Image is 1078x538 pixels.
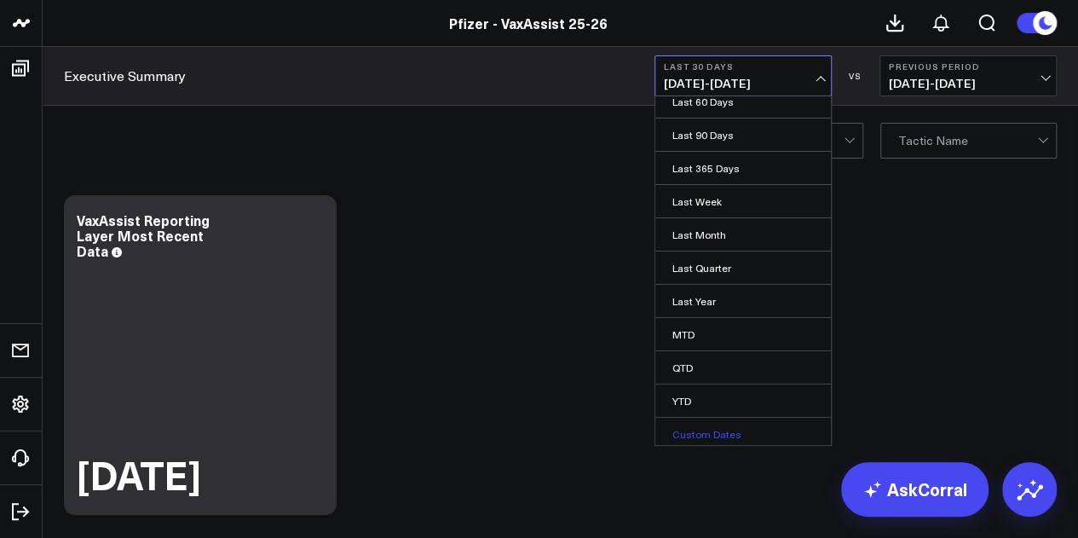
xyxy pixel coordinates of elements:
span: [DATE] - [DATE] [664,77,822,90]
a: MTD [655,318,831,350]
a: Last Week [655,185,831,217]
span: [DATE] - [DATE] [889,77,1047,90]
a: Last 365 Days [655,152,831,184]
a: Pfizer - VaxAssist 25-26 [449,14,608,32]
b: Last 30 Days [664,61,822,72]
b: Previous Period [889,61,1047,72]
a: Last Month [655,218,831,251]
a: Last Year [655,285,831,317]
a: AskCorral [841,462,989,517]
a: Executive Summary [64,67,186,85]
a: YTD [655,385,831,417]
a: Last Quarter [655,252,831,284]
button: Previous Period[DATE]-[DATE] [879,55,1057,96]
a: Last 60 Days [655,85,831,118]
div: VaxAssist Reporting Layer Most Recent Data [77,211,210,260]
button: Last 30 Days[DATE]-[DATE] [654,55,832,96]
div: VS [840,71,871,81]
a: Last 90 Days [655,119,831,151]
a: QTD [655,351,831,384]
a: Custom Dates [655,418,831,450]
div: [DATE] [77,455,201,494]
